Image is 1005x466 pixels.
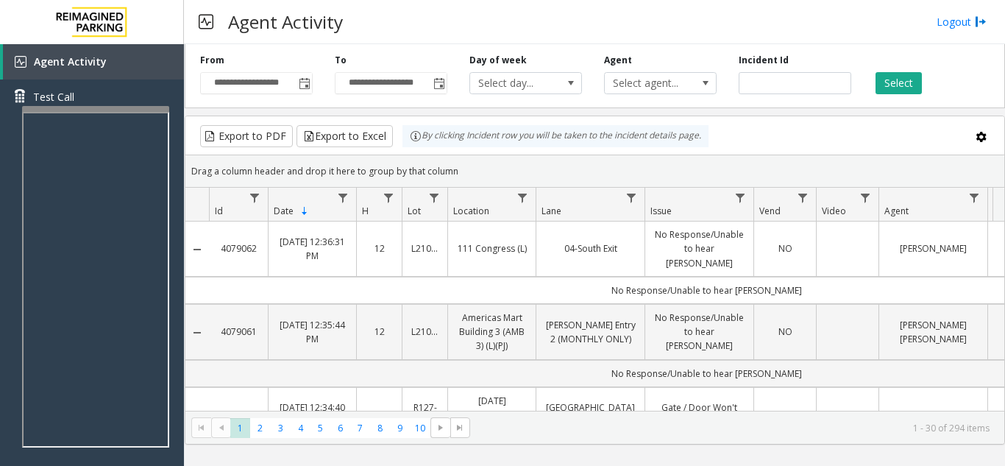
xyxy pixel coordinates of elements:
[778,325,792,338] span: NO
[430,73,447,93] span: Toggle popup
[185,327,209,339] a: Collapse Details
[411,418,430,438] span: Page 10
[605,73,694,93] span: Select agent...
[876,72,922,94] button: Select
[402,125,709,147] div: By clicking Incident row you will be taken to the incident details page.
[185,158,1004,184] div: Drag a column header and drop it here to group by that column
[763,408,807,422] a: YES
[470,73,559,93] span: Select day...
[296,125,393,147] button: Export to Excel
[654,311,745,353] a: No Response/Unable to hear [PERSON_NAME]
[185,244,209,255] a: Collapse Details
[218,325,259,339] a: 4079061
[366,408,393,422] a: 12
[218,408,259,422] a: 4079059
[965,188,984,208] a: Agent Filter Menu
[975,14,987,29] img: logout
[545,400,636,428] a: [GEOGRAPHIC_DATA] Exit
[200,125,293,147] button: Export to PDF
[778,409,792,421] span: YES
[731,188,750,208] a: Issue Filter Menu
[408,205,421,217] span: Lot
[469,54,527,67] label: Day of week
[453,205,489,217] span: Location
[430,417,450,438] span: Go to the next page
[604,54,632,67] label: Agent
[888,241,979,255] a: [PERSON_NAME]
[200,54,224,67] label: From
[411,241,438,255] a: L21066000
[457,311,527,353] a: Americas Mart Building 3 (AMB 3) (L)(PJ)
[411,400,438,428] a: R127-1
[299,205,310,217] span: Sortable
[277,318,347,346] a: [DATE] 12:35:44 PM
[545,318,636,346] a: [PERSON_NAME] Entry 2 (MONTHLY ONLY)
[277,235,347,263] a: [DATE] 12:36:31 PM
[215,205,223,217] span: Id
[330,418,350,438] span: Page 6
[435,422,447,434] span: Go to the next page
[888,408,979,422] a: Lalmuanawma Ralte
[370,418,390,438] span: Page 8
[425,188,444,208] a: Lot Filter Menu
[888,318,979,346] a: [PERSON_NAME] [PERSON_NAME]
[366,241,393,255] a: 12
[793,188,813,208] a: Vend Filter Menu
[296,73,312,93] span: Toggle popup
[15,56,26,68] img: 'icon'
[221,4,350,40] h3: Agent Activity
[479,422,990,434] kendo-pager-info: 1 - 30 of 294 items
[410,130,422,142] img: infoIcon.svg
[310,418,330,438] span: Page 5
[650,205,672,217] span: Issue
[411,325,438,339] a: L21036901
[457,394,527,437] a: [DATE] [GEOGRAPHIC_DATA] 127-54 (R390)
[450,417,470,438] span: Go to the last page
[245,188,265,208] a: Id Filter Menu
[218,241,259,255] a: 4079062
[739,54,789,67] label: Incident Id
[333,188,353,208] a: Date Filter Menu
[33,89,74,105] span: Test Call
[654,400,745,428] a: Gate / Door Won't Open
[291,418,310,438] span: Page 4
[271,418,291,438] span: Page 3
[763,325,807,339] a: NO
[277,400,347,428] a: [DATE] 12:34:40 PM
[778,242,792,255] span: NO
[185,188,1004,411] div: Data table
[366,325,393,339] a: 12
[759,205,781,217] span: Vend
[362,205,369,217] span: H
[350,418,370,438] span: Page 7
[230,418,250,438] span: Page 1
[185,410,209,422] a: Collapse Details
[884,205,909,217] span: Agent
[541,205,561,217] span: Lane
[199,4,213,40] img: pageIcon
[513,188,533,208] a: Location Filter Menu
[457,241,527,255] a: 111 Congress (L)
[622,188,642,208] a: Lane Filter Menu
[856,188,876,208] a: Video Filter Menu
[335,54,347,67] label: To
[545,241,636,255] a: 04-South Exit
[822,205,846,217] span: Video
[34,54,107,68] span: Agent Activity
[379,188,399,208] a: H Filter Menu
[3,44,184,80] a: Agent Activity
[454,422,466,434] span: Go to the last page
[937,14,987,29] a: Logout
[654,227,745,270] a: No Response/Unable to hear [PERSON_NAME]
[250,418,270,438] span: Page 2
[763,241,807,255] a: NO
[274,205,294,217] span: Date
[390,418,410,438] span: Page 9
